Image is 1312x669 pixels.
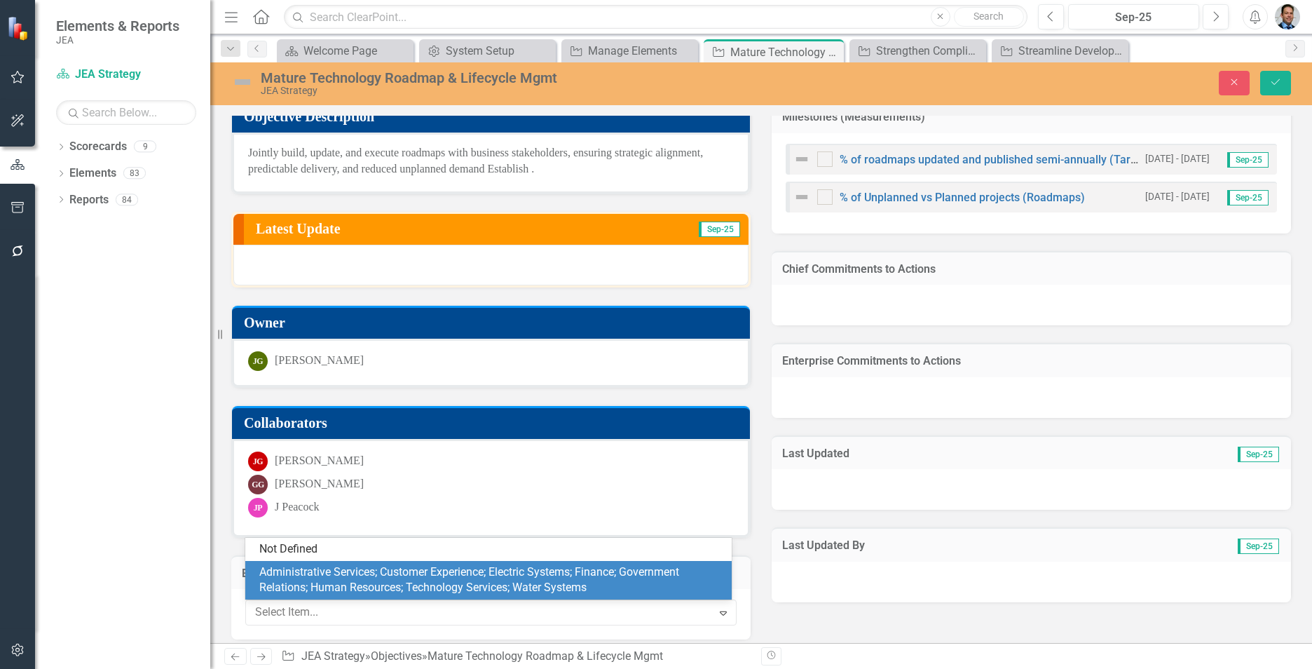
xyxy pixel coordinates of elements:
div: [PERSON_NAME] [275,453,364,469]
div: 84 [116,194,138,205]
div: Mature Technology Roadmap & Lifecycle Mgmt [730,43,840,61]
div: Sep-25 [1073,9,1194,26]
small: [DATE] - [DATE] [1145,152,1210,165]
div: GG [248,475,268,494]
div: JG [248,452,268,471]
h3: Objective Description [244,109,743,124]
h3: Owner [244,315,743,330]
a: JEA Strategy [301,649,365,663]
img: Christopher Barrett [1275,4,1300,29]
span: Jointly build, update, and execute roadmaps with business stakeholders, ensuring strategic alignm... [248,147,703,175]
span: Sep-25 [1238,539,1279,554]
span: Elements & Reports [56,18,179,34]
div: 9 [134,141,156,153]
a: Welcome Page [280,42,410,60]
h3: Last Updated [782,447,1087,460]
img: Not Defined [231,71,254,93]
img: Not Defined [793,151,810,168]
a: Manage Elements [565,42,695,60]
a: Scorecards [69,139,127,155]
div: JG [248,351,268,371]
div: Mature Technology Roadmap & Lifecycle Mgmt [261,70,825,86]
a: JEA Strategy [56,67,196,83]
img: ClearPoint Strategy [7,16,32,41]
div: 83 [123,168,146,180]
input: Search Below... [56,100,196,125]
div: » » [281,649,751,665]
div: Welcome Page [303,42,410,60]
small: JEA [56,34,179,46]
h3: Collaborators [244,415,743,431]
div: Not Defined [259,541,723,557]
div: J Peacock [275,499,320,515]
div: Administrative Services; Customer Experience; Electric Systems; Finance; Government Relations; Hu... [259,565,723,597]
button: Sep-25 [1068,4,1199,29]
h3: Chief Commitments to Actions [782,263,1280,276]
span: Sep-25 [699,222,740,237]
a: % of roadmaps updated and published semi-annually (Target=100%) [840,153,1184,166]
h3: Last Updated By [782,539,1111,552]
span: Sep-25 [1227,190,1269,205]
span: Sep-25 [1238,447,1279,462]
span: Search [973,11,1004,22]
div: [PERSON_NAME] [275,353,364,369]
button: Search [954,7,1024,27]
a: Elements [69,165,116,182]
input: Search ClearPoint... [284,5,1027,29]
h3: Enterprise Commitments to Actions [782,355,1280,367]
a: Streamline Development Workflows [995,42,1125,60]
div: JP [248,498,268,518]
span: Sep-25 [1227,152,1269,168]
h3: Milestones (Measurements) [782,111,1280,123]
small: [DATE] - [DATE] [1145,190,1210,203]
div: JEA Strategy [261,86,825,96]
img: Not Defined [793,189,810,205]
a: System Setup [423,42,552,60]
div: Mature Technology Roadmap & Lifecycle Mgmt [428,649,663,663]
a: Strengthen Compliance and Operational Resilience [853,42,983,60]
div: System Setup [446,42,552,60]
div: Strengthen Compliance and Operational Resilience [876,42,983,60]
a: % of Unplanned vs Planned projects (Roadmaps) [840,191,1085,204]
h3: Latest Update [256,221,578,236]
div: Manage Elements [588,42,695,60]
div: [PERSON_NAME] [275,476,364,492]
a: Reports [69,192,109,208]
a: Objectives [371,649,422,663]
div: Streamline Development Workflows [1018,42,1125,60]
h3: Business Unit [242,567,740,580]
